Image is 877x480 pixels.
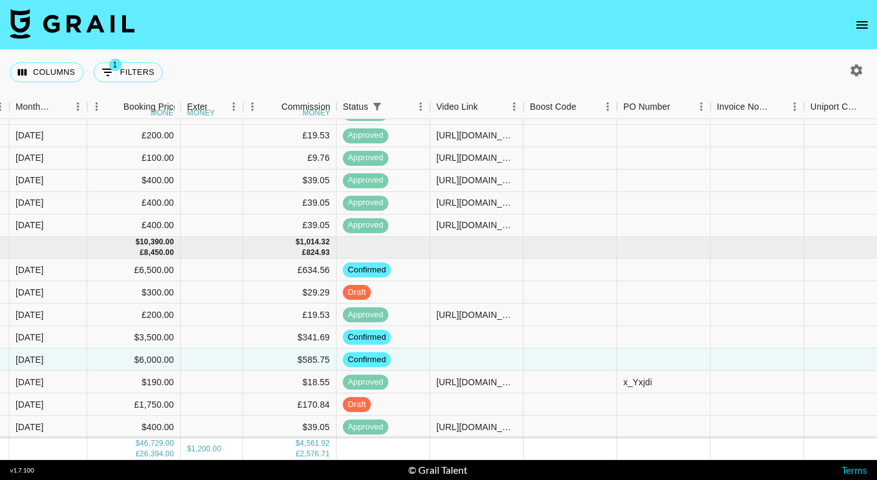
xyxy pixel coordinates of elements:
[243,393,337,416] div: £170.84
[430,95,524,119] div: Video Link
[16,174,44,186] div: Aug '25
[16,398,44,411] div: Sep '25
[87,259,181,281] div: £6,500.00
[87,125,181,147] div: £200.00
[243,371,337,393] div: $18.55
[243,170,337,192] div: $39.05
[135,237,140,247] div: $
[140,438,174,449] div: 46,729.00
[87,147,181,170] div: £100.00
[623,376,652,388] div: x_Yxjdi
[243,326,337,348] div: $341.69
[243,97,262,116] button: Menu
[16,376,44,388] div: Sep '25
[300,237,330,247] div: 1,014.32
[617,95,711,119] div: PO Number
[243,214,337,237] div: £39.05
[598,97,617,116] button: Menu
[87,304,181,326] div: £200.00
[207,98,224,115] button: Sort
[302,109,330,117] div: money
[16,95,51,119] div: Month Due
[243,416,337,438] div: $39.05
[87,214,181,237] div: £400.00
[343,354,391,366] span: confirmed
[135,449,140,459] div: £
[343,377,388,388] span: approved
[530,95,577,119] div: Boost Code
[264,98,281,115] button: Sort
[16,286,44,299] div: Sep '25
[302,247,307,258] div: £
[711,95,804,119] div: Invoice Notes
[51,98,69,115] button: Sort
[16,331,44,343] div: Sep '25
[436,95,478,119] div: Video Link
[10,9,135,39] img: Grail Talent
[343,219,388,231] span: approved
[785,97,804,116] button: Menu
[343,332,391,343] span: confirmed
[16,353,44,366] div: Sep '25
[10,466,34,474] div: v 1.7.100
[524,95,617,119] div: Boost Code
[16,151,44,164] div: Aug '25
[343,287,371,299] span: draft
[411,97,430,116] button: Menu
[243,147,337,170] div: £9.76
[343,130,388,142] span: approved
[623,95,670,119] div: PO Number
[243,125,337,147] div: £19.53
[87,97,106,116] button: Menu
[10,62,84,82] button: Select columns
[478,98,496,115] button: Sort
[135,438,140,449] div: $
[436,151,517,164] div: https://www.tiktok.com/@lleahdavies2/video/7674902857583
[343,264,391,276] span: confirmed
[87,393,181,416] div: £1,750.00
[87,192,181,214] div: £400.00
[768,98,785,115] button: Sort
[436,376,517,388] div: https://www.tiktok.com/@saskia_ls_/video/7545093872175582472
[16,129,44,142] div: Aug '25
[300,449,330,459] div: 2,576.71
[187,109,215,117] div: money
[187,444,191,454] div: $
[670,98,688,115] button: Sort
[717,95,768,119] div: Invoice Notes
[436,174,517,186] div: https://www.tiktok.com/@isabell.lindstrm/video/7535545292955864342?_r=1&_t=ZN-8yeshd8TbT4
[243,259,337,281] div: £634.56
[140,449,174,459] div: 26,394.00
[243,192,337,214] div: £39.05
[87,326,181,348] div: $3,500.00
[87,170,181,192] div: $400.00
[436,129,517,142] div: https://www.tiktok.com/@lleahdavies2/video/7542523174718606614
[243,304,337,326] div: £19.53
[93,62,163,82] button: Show filters
[368,98,386,115] button: Show filters
[295,449,300,459] div: £
[109,59,122,71] span: 1
[87,416,181,438] div: $400.00
[16,421,44,433] div: Sep '25
[436,196,517,209] div: https://www.tiktok.com/@christian.suen/video/7542176270289849607?_r=1&_t=ZS-8z9FWpCXWVj
[295,438,300,449] div: $
[810,95,861,119] div: Uniport Contact Email
[337,95,430,119] div: Status
[243,281,337,304] div: $29.29
[300,438,330,449] div: 4,561.92
[144,247,174,258] div: 8,450.00
[343,309,388,321] span: approved
[151,109,179,117] div: money
[343,399,371,411] span: draft
[87,348,181,371] div: $6,000.00
[343,197,388,209] span: approved
[16,264,44,276] div: Sep '25
[577,98,594,115] button: Sort
[16,309,44,321] div: Sep '25
[850,12,875,37] button: open drawer
[295,237,300,247] div: $
[692,97,711,116] button: Menu
[281,95,330,119] div: Commission
[436,309,517,321] div: https://www.tiktok.com/@lleahdavies2/video/7542978449288465666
